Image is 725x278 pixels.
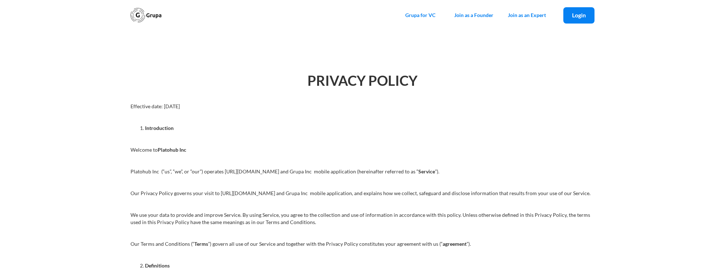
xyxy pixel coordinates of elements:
[194,241,208,247] strong: Terms
[563,7,594,24] a: Login
[398,4,443,26] a: Grupa for VC
[158,147,186,153] strong: Platohub Inc
[501,4,553,26] a: Join as an Expert
[130,211,594,226] p: We use your data to provide and improve Service. By using Service, you agree to the collection an...
[130,168,594,175] p: Platohub Inc (“us”, “we”, or “our”) operates [URL][DOMAIN_NAME] and Grupa Inc mobile application ...
[130,190,594,197] p: Our Privacy Policy governs your visit to [URL][DOMAIN_NAME] and Grupa Inc mobile application, and...
[130,146,594,153] p: Welcome to
[130,103,594,110] p: Effective date: [DATE]
[145,125,174,131] strong: Introduction
[418,168,435,174] strong: Service
[447,4,501,26] a: Join as a Founder
[443,241,467,247] strong: agreement
[130,8,162,22] a: home
[130,240,594,248] p: Our Terms and Conditions (“ ”) govern all use of our Service and together with the Privacy Policy...
[307,72,418,89] strong: PRIVACY POLICY
[145,262,170,269] strong: Definitions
